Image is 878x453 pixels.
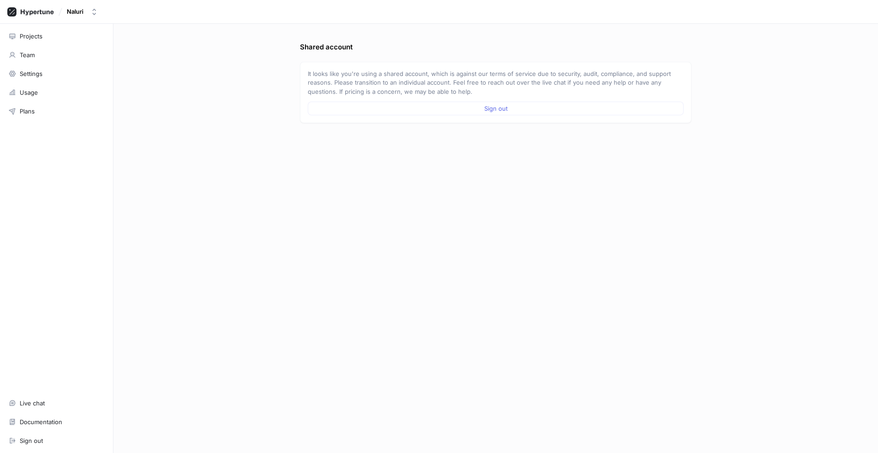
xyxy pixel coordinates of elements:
a: Team [5,47,108,63]
div: Usage [20,89,38,96]
button: Sign out [308,102,684,115]
span: Sign out [484,106,508,111]
p: It looks like you're using a shared account, which is against our terms of service due to securit... [308,70,684,97]
div: Plans [20,108,35,115]
div: Projects [20,32,43,40]
button: Naluri [63,4,102,19]
div: Sign out [20,437,43,444]
a: Projects [5,28,108,44]
div: Naluri [67,8,83,16]
p: Shared account [300,42,691,53]
div: Live chat [20,399,45,407]
a: Usage [5,85,108,100]
a: Documentation [5,414,108,430]
a: Plans [5,103,108,119]
a: Settings [5,66,108,81]
div: Settings [20,70,43,77]
div: Documentation [20,418,62,426]
div: Team [20,51,35,59]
